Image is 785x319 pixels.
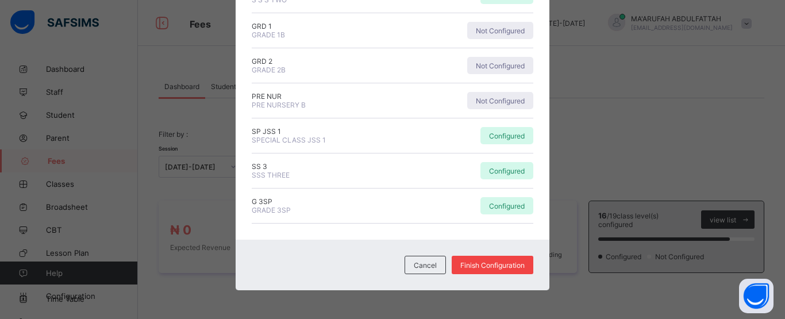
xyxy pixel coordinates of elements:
[489,202,525,210] span: Configured
[476,97,525,105] span: Not Configured
[252,22,390,30] span: GRD 1
[460,261,525,270] span: Finish Configuration
[476,26,525,35] span: Not Configured
[252,30,285,39] span: GRADE 1B
[252,57,390,66] span: GRD 2
[489,132,525,140] span: Configured
[252,66,286,74] span: GRADE 2B
[252,101,306,109] span: PRE NURSERY B
[252,127,390,136] span: SP JSS 1
[476,62,525,70] span: Not Configured
[252,92,390,101] span: PRE NUR
[252,136,326,144] span: SPECIAL CLASS JSS 1
[252,206,291,214] span: GRADE 3SP
[252,197,390,206] span: G 3SP
[252,171,290,179] span: SSS THREE
[489,167,525,175] span: Configured
[252,162,390,171] span: SS 3
[414,261,437,270] span: Cancel
[739,279,774,313] button: Open asap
